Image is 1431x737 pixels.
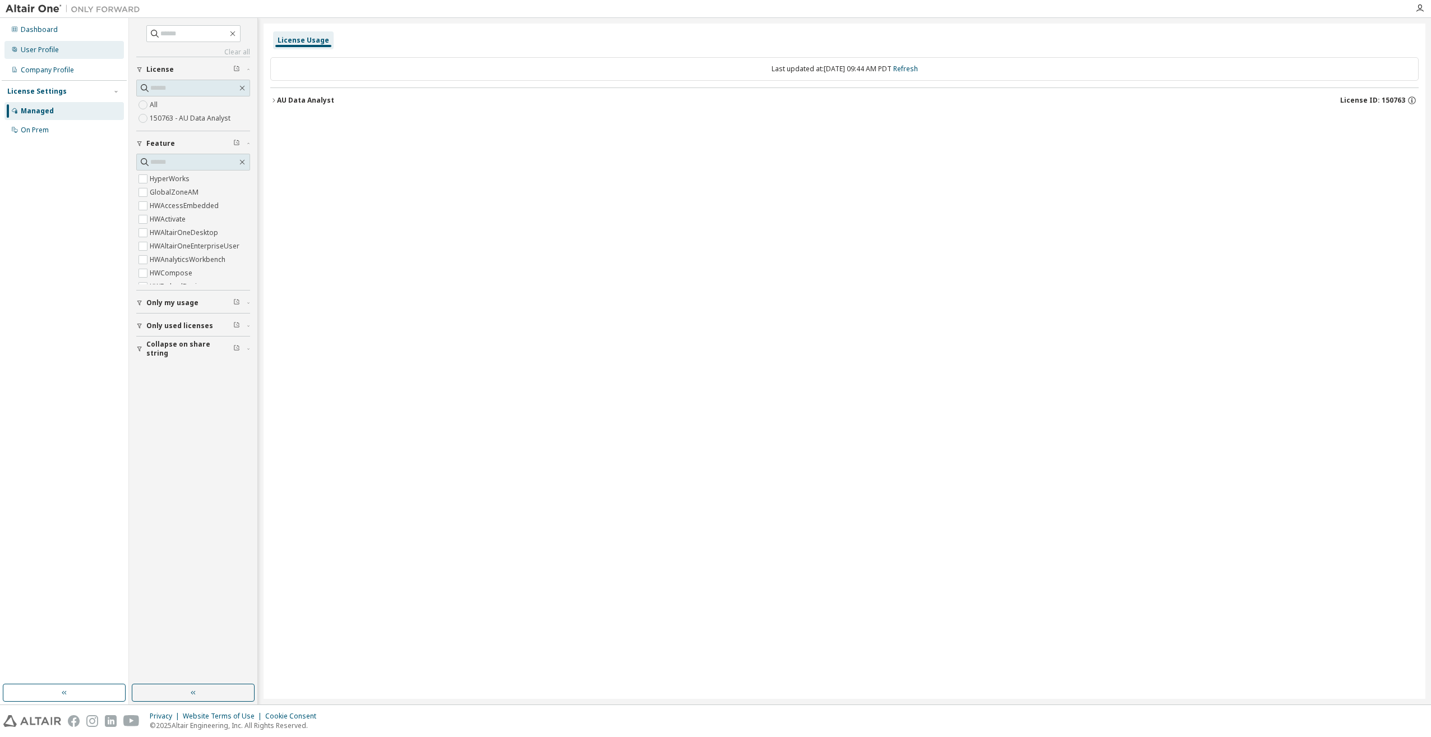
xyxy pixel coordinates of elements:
[150,213,188,226] label: HWActivate
[150,112,233,125] label: 150763 - AU Data Analyst
[21,25,58,34] div: Dashboard
[270,88,1419,113] button: AU Data AnalystLicense ID: 150763
[265,712,323,721] div: Cookie Consent
[150,226,220,239] label: HWAltairOneDesktop
[150,712,183,721] div: Privacy
[136,57,250,82] button: License
[150,239,242,253] label: HWAltairOneEnterpriseUser
[233,344,240,353] span: Clear filter
[233,321,240,330] span: Clear filter
[146,298,199,307] span: Only my usage
[233,65,240,74] span: Clear filter
[150,253,228,266] label: HWAnalyticsWorkbench
[136,48,250,57] a: Clear all
[893,64,918,73] a: Refresh
[68,715,80,727] img: facebook.svg
[146,65,174,74] span: License
[150,721,323,730] p: © 2025 Altair Engineering, Inc. All Rights Reserved.
[123,715,140,727] img: youtube.svg
[270,57,1419,81] div: Last updated at: [DATE] 09:44 AM PDT
[146,321,213,330] span: Only used licenses
[136,131,250,156] button: Feature
[6,3,146,15] img: Altair One
[1340,96,1405,105] span: License ID: 150763
[136,314,250,338] button: Only used licenses
[278,36,329,45] div: License Usage
[3,715,61,727] img: altair_logo.svg
[150,199,221,213] label: HWAccessEmbedded
[21,107,54,116] div: Managed
[277,96,334,105] div: AU Data Analyst
[7,87,67,96] div: License Settings
[21,126,49,135] div: On Prem
[150,266,195,280] label: HWCompose
[21,45,59,54] div: User Profile
[146,340,233,358] span: Collapse on share string
[150,172,192,186] label: HyperWorks
[233,298,240,307] span: Clear filter
[183,712,265,721] div: Website Terms of Use
[21,66,74,75] div: Company Profile
[150,186,201,199] label: GlobalZoneAM
[150,98,160,112] label: All
[86,715,98,727] img: instagram.svg
[233,139,240,148] span: Clear filter
[136,291,250,315] button: Only my usage
[105,715,117,727] img: linkedin.svg
[150,280,202,293] label: HWEmbedBasic
[136,337,250,361] button: Collapse on share string
[146,139,175,148] span: Feature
